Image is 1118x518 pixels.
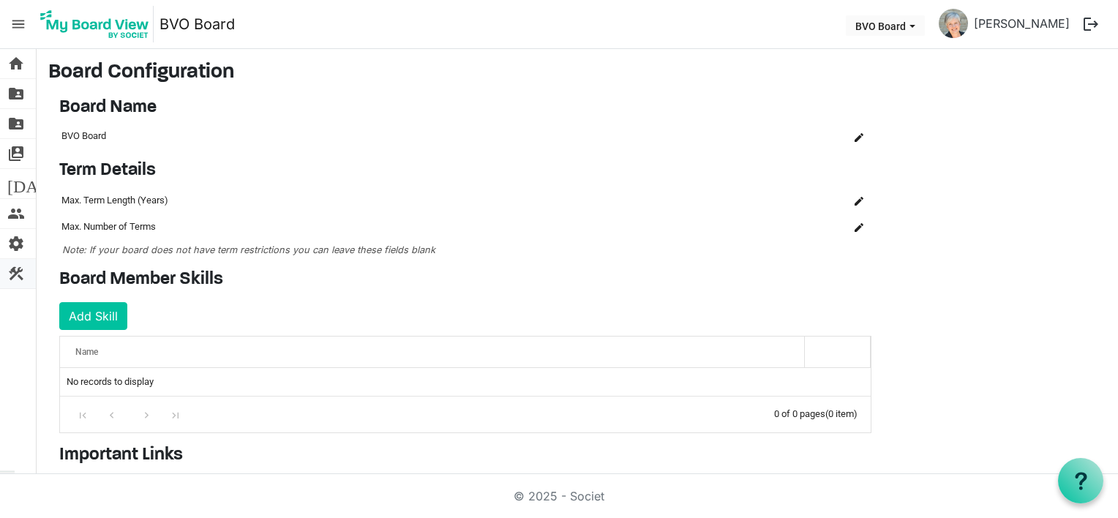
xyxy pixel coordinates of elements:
h3: Board Configuration [48,61,1106,86]
button: Edit [849,190,869,211]
a: [PERSON_NAME] [968,9,1076,38]
span: home [7,49,25,78]
span: settings [7,229,25,258]
button: Edit [849,126,869,146]
div: Go to next page [137,404,157,424]
h4: Important Links [59,445,871,466]
span: menu [4,10,32,38]
button: Edit [849,217,869,237]
button: BVO Board dropdownbutton [846,15,925,36]
span: 0 of 0 pages [774,408,825,419]
span: (0 item) [825,408,858,419]
span: [DATE] [7,169,64,198]
td: No records to display [60,368,871,396]
h4: Board Name [59,97,871,119]
span: Note: If your board does not have term restrictions you can leave these fields blank [62,244,435,255]
img: My Board View Logo [36,6,154,42]
button: logout [1076,9,1106,40]
a: My Board View Logo [36,6,160,42]
td: Max. Number of Terms column header Name [59,214,747,240]
td: is Command column column header [820,124,871,149]
span: Name [75,347,98,357]
td: column header Name [747,214,806,240]
td: is Command column column header [806,187,871,214]
h4: Board Member Skills [59,269,871,290]
td: BVO Board column header Name [59,124,820,149]
td: column header Name [747,187,806,214]
td: Max. Term Length (Years) column header Name [59,187,747,214]
span: people [7,199,25,228]
span: folder_shared [7,109,25,138]
h4: Term Details [59,160,871,181]
div: Go to previous page [102,404,121,424]
span: switch_account [7,139,25,168]
div: Go to first page [73,404,93,424]
button: Add Skill [59,302,127,330]
span: construction [7,259,25,288]
p: You can add up to 10 links to My Board View, these links will be displayed on the Home page for a... [59,471,871,489]
div: Go to last page [165,404,185,424]
img: PyyS3O9hLMNWy5sfr9llzGd1zSo7ugH3aP_66mAqqOBuUsvSKLf-rP3SwHHrcKyCj7ldBY4ygcQ7lV8oQjcMMA_thumb.png [939,9,968,38]
div: 0 of 0 pages (0 item) [774,397,871,428]
span: folder_shared [7,79,25,108]
td: is Command column column header [806,214,871,240]
a: BVO Board [160,10,235,39]
a: © 2025 - Societ [514,489,604,503]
